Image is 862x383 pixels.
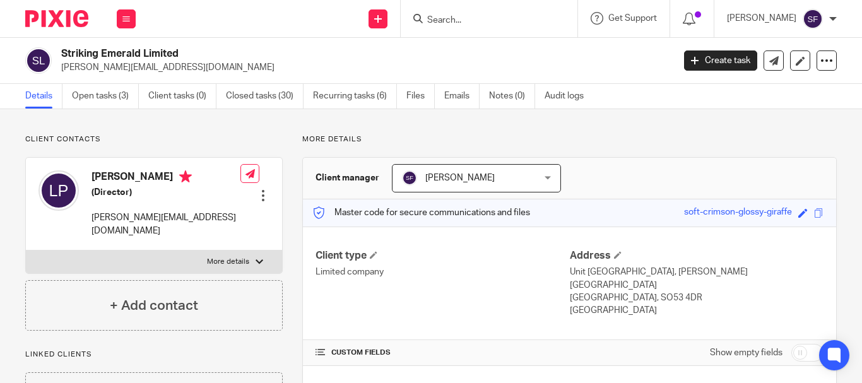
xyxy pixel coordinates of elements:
span: [PERSON_NAME] [425,174,495,182]
a: Notes (0) [489,84,535,109]
h4: CUSTOM FIELDS [316,348,569,358]
div: soft-crimson-glossy-giraffe [684,206,792,220]
h3: Client manager [316,172,379,184]
a: Client tasks (0) [148,84,216,109]
p: [PERSON_NAME] [727,12,796,25]
p: Limited company [316,266,569,278]
p: [PERSON_NAME][EMAIL_ADDRESS][DOMAIN_NAME] [92,211,240,237]
a: Open tasks (3) [72,84,139,109]
img: svg%3E [38,170,79,211]
h2: Striking Emerald Limited [61,47,545,61]
p: More details [302,134,837,144]
img: svg%3E [25,47,52,74]
h4: Client type [316,249,569,262]
span: Get Support [608,14,657,23]
i: Primary [179,170,192,183]
p: Linked clients [25,350,283,360]
a: Emails [444,84,480,109]
h4: [PERSON_NAME] [92,170,240,186]
img: Pixie [25,10,88,27]
a: Create task [684,50,757,71]
p: [GEOGRAPHIC_DATA], SO53 4DR [570,292,824,304]
a: Audit logs [545,84,593,109]
a: Details [25,84,62,109]
p: [GEOGRAPHIC_DATA] [570,304,824,317]
a: Recurring tasks (6) [313,84,397,109]
img: svg%3E [803,9,823,29]
label: Show empty fields [710,346,782,359]
h4: Address [570,249,824,262]
h5: (Director) [92,186,240,199]
p: [PERSON_NAME][EMAIL_ADDRESS][DOMAIN_NAME] [61,61,665,74]
a: Closed tasks (30) [226,84,304,109]
a: Files [406,84,435,109]
h4: + Add contact [110,296,198,315]
p: Master code for secure communications and files [312,206,530,219]
input: Search [426,15,540,27]
p: Client contacts [25,134,283,144]
img: svg%3E [402,170,417,186]
p: More details [207,257,249,267]
p: Unit [GEOGRAPHIC_DATA], [PERSON_NAME][GEOGRAPHIC_DATA] [570,266,824,292]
